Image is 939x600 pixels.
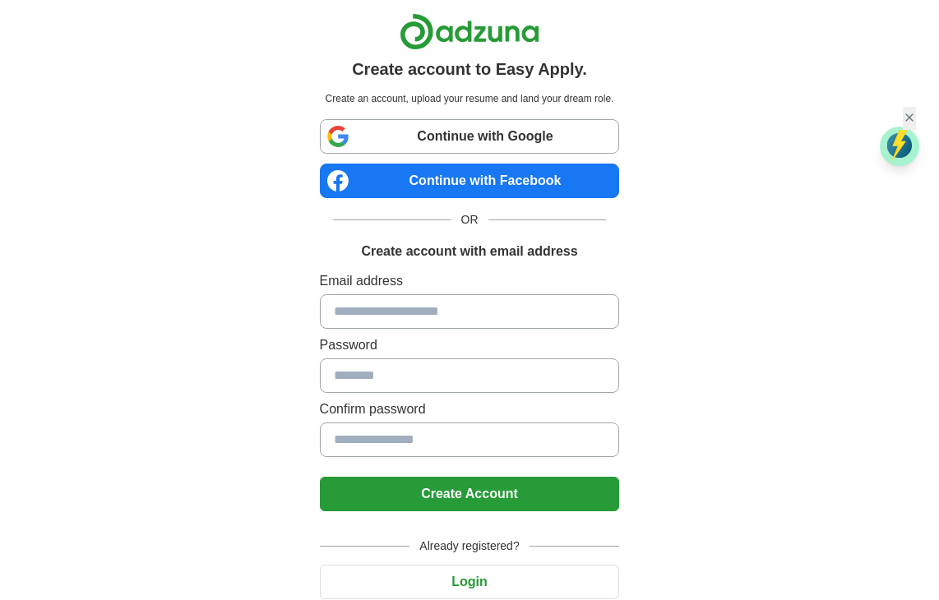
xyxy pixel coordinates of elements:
[320,399,620,419] label: Confirm password
[451,211,488,228] span: OR
[320,119,620,154] a: Continue with Google
[400,13,539,50] img: Adzuna logo
[320,335,620,355] label: Password
[352,57,587,81] h1: Create account to Easy Apply.
[320,575,620,588] a: Login
[320,271,620,291] label: Email address
[409,538,529,555] span: Already registered?
[361,242,577,261] h1: Create account with email address
[320,477,620,511] button: Create Account
[323,91,617,106] p: Create an account, upload your resume and land your dream role.
[320,565,620,599] button: Login
[320,164,620,198] a: Continue with Facebook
